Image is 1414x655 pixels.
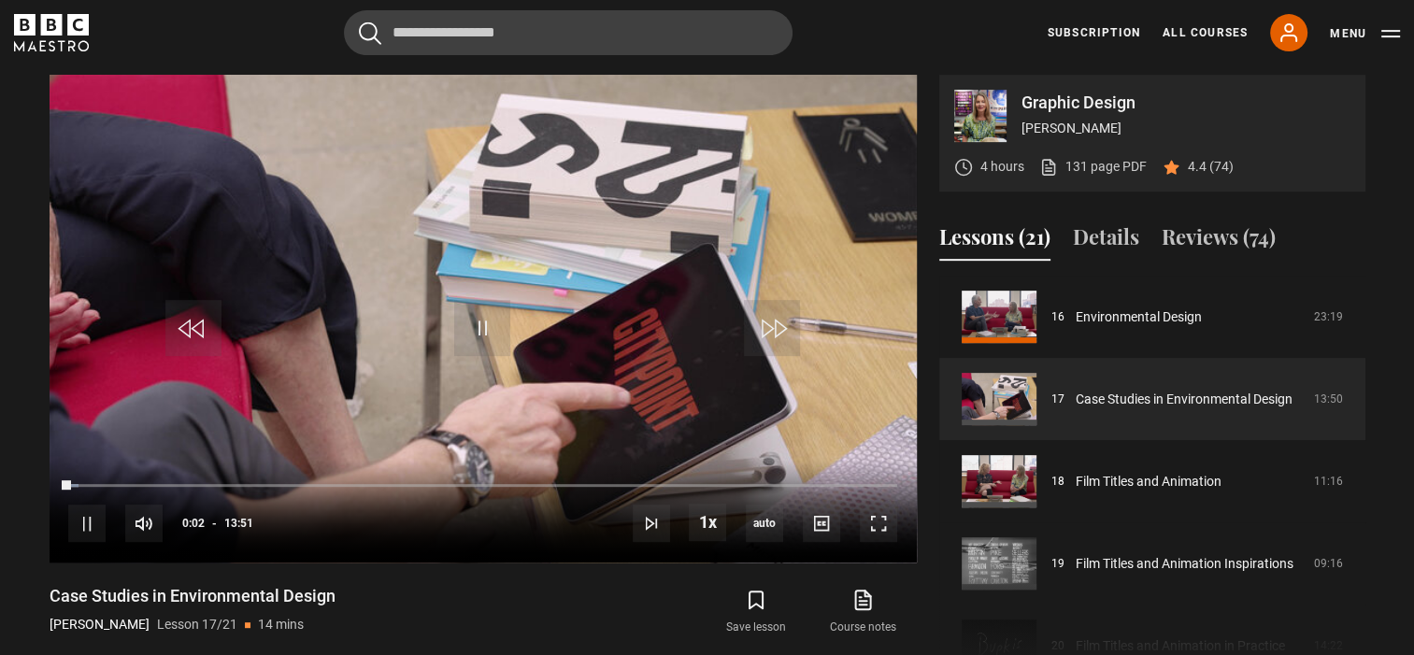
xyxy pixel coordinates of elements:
[50,615,150,634] p: [PERSON_NAME]
[1048,24,1140,41] a: Subscription
[1163,24,1248,41] a: All Courses
[980,157,1024,177] p: 4 hours
[746,505,783,542] span: auto
[359,21,381,45] button: Submit the search query
[1162,221,1276,261] button: Reviews (74)
[68,484,896,488] div: Progress Bar
[939,221,1050,261] button: Lessons (21)
[803,505,840,542] button: Captions
[157,615,237,634] p: Lesson 17/21
[746,505,783,542] div: Current quality: 1080p
[1330,24,1400,43] button: Toggle navigation
[1076,472,1221,491] a: Film Titles and Animation
[50,585,336,607] h1: Case Studies in Environmental Design
[344,10,793,55] input: Search
[1076,390,1293,409] a: Case Studies in Environmental Design
[1076,554,1293,574] a: Film Titles and Animation Inspirations
[68,505,106,542] button: Pause
[1073,221,1139,261] button: Details
[182,506,205,540] span: 0:02
[212,517,217,530] span: -
[50,75,917,562] video-js: Video Player
[1021,94,1350,111] p: Graphic Design
[860,505,897,542] button: Fullscreen
[633,505,670,542] button: Next Lesson
[14,14,89,51] svg: BBC Maestro
[1076,307,1202,327] a: Environmental Design
[1039,157,1147,177] a: 131 page PDF
[125,505,163,542] button: Mute
[224,506,253,540] span: 13:51
[1188,157,1234,177] p: 4.4 (74)
[703,585,809,639] button: Save lesson
[689,504,726,541] button: Playback Rate
[1021,119,1350,138] p: [PERSON_NAME]
[258,615,304,634] p: 14 mins
[809,585,916,639] a: Course notes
